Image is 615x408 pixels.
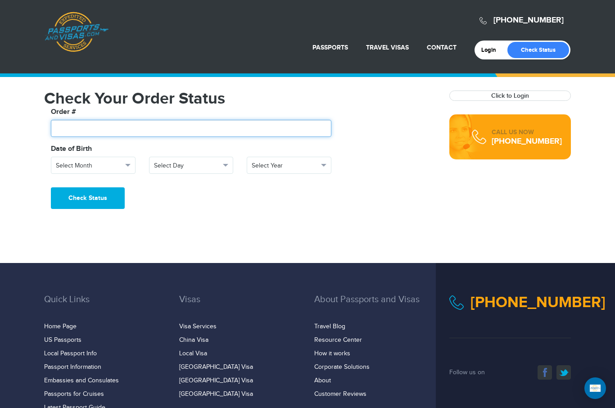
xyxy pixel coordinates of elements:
[314,390,366,398] a: Customer Reviews
[44,336,81,344] a: US Passports
[492,128,562,137] div: CALL US NOW
[51,157,136,174] button: Select Month
[481,46,502,54] a: Login
[493,15,564,25] a: [PHONE_NUMBER]
[179,295,301,318] h3: Visas
[507,42,569,58] a: Check Status
[492,136,562,146] a: [PHONE_NUMBER]
[252,161,318,170] span: Select Year
[51,107,76,118] label: Order #
[427,44,457,51] a: Contact
[556,365,571,380] a: twitter
[538,365,552,380] a: facebook
[179,350,207,357] a: Local Visa
[56,161,122,170] span: Select Month
[491,92,529,100] a: Click to Login
[314,350,350,357] a: How it works
[584,377,606,399] div: Open Intercom Messenger
[314,295,436,318] h3: About Passports and Visas
[247,157,331,174] button: Select Year
[44,390,104,398] a: Passports for Cruises
[179,323,217,330] a: Visa Services
[44,295,166,318] h3: Quick Links
[314,377,331,384] a: About
[179,377,253,384] a: [GEOGRAPHIC_DATA] Visa
[44,323,77,330] a: Home Page
[314,336,362,344] a: Resource Center
[366,44,409,51] a: Travel Visas
[314,323,345,330] a: Travel Blog
[312,44,348,51] a: Passports
[179,363,253,371] a: [GEOGRAPHIC_DATA] Visa
[179,390,253,398] a: [GEOGRAPHIC_DATA] Visa
[44,350,97,357] a: Local Passport Info
[45,12,109,52] a: Passports & [DOMAIN_NAME]
[179,336,208,344] a: China Visa
[51,144,92,154] label: Date of Birth
[51,187,125,209] button: Check Status
[470,293,606,312] a: [PHONE_NUMBER]
[44,91,436,107] h1: Check Your Order Status
[154,161,221,170] span: Select Day
[449,369,485,376] span: Follow us on
[44,363,101,371] a: Passport Information
[314,363,370,371] a: Corporate Solutions
[149,157,234,174] button: Select Day
[44,377,119,384] a: Embassies and Consulates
